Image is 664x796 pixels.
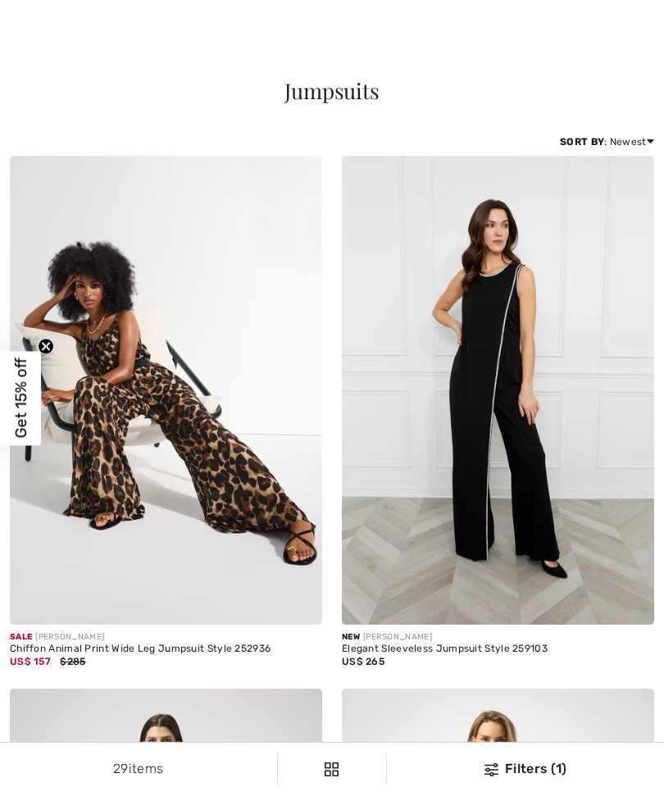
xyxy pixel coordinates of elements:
[342,156,654,625] img: Elegant Sleeveless Jumpsuit Style 259103. Black
[10,644,322,655] div: Chiffon Animal Print Wide Leg Jumpsuit Style 252936
[60,656,85,667] span: $285
[10,632,32,642] span: Sale
[560,134,654,149] div: : Newest
[10,156,322,625] img: Chiffon Animal Print Wide Leg Jumpsuit Style 252936. Beige/Black
[342,632,360,642] span: New
[484,763,498,776] img: Filters
[284,76,379,105] span: Jumpsuits
[325,762,339,776] img: Filters
[38,338,54,354] button: Close teaser
[10,656,51,667] span: US$ 157
[558,747,648,788] iframe: Opens a widget where you can find more information
[11,358,30,439] span: Get 15% off
[342,656,384,667] span: US$ 265
[10,631,322,644] div: [PERSON_NAME]
[397,759,654,779] div: Filters (1)
[113,761,129,776] span: 29
[560,136,604,148] strong: Sort By
[342,631,654,644] div: [PERSON_NAME]
[342,644,654,655] div: Elegant Sleeveless Jumpsuit Style 259103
